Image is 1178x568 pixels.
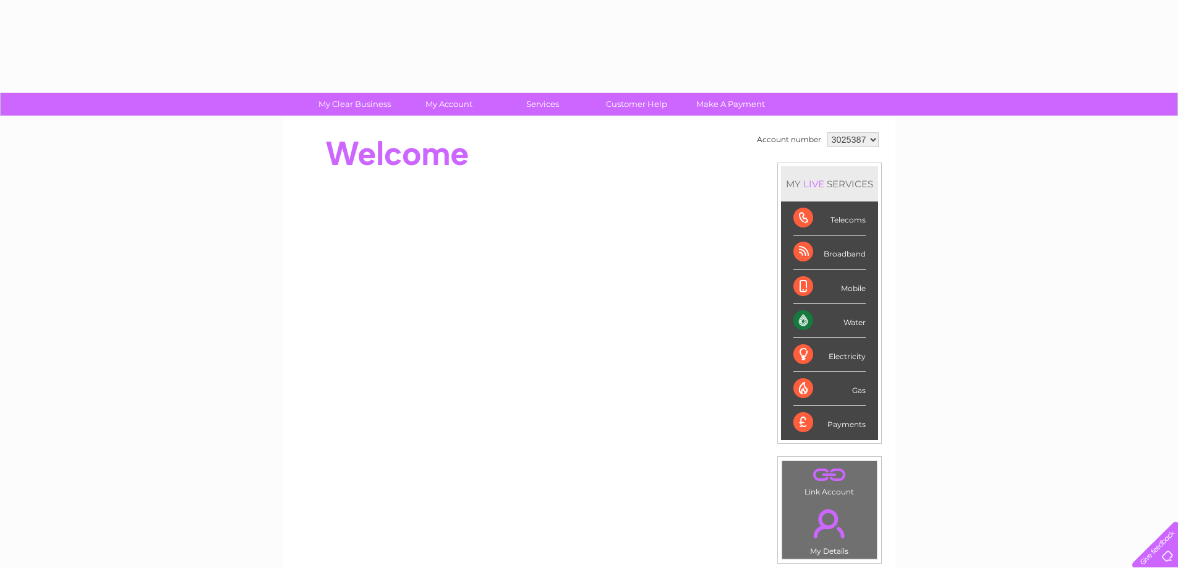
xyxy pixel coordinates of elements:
a: My Account [398,93,500,116]
a: . [785,502,874,545]
div: Payments [793,406,866,439]
a: Customer Help [586,93,688,116]
div: LIVE [801,178,827,190]
td: Account number [754,129,824,150]
div: Water [793,304,866,338]
div: Mobile [793,270,866,304]
div: Gas [793,372,866,406]
a: Services [492,93,594,116]
a: My Clear Business [304,93,406,116]
td: My Details [782,499,877,559]
td: Link Account [782,460,877,499]
div: Broadband [793,235,866,269]
div: Electricity [793,338,866,372]
a: . [785,464,874,486]
div: Telecoms [793,201,866,235]
div: MY SERVICES [781,166,878,201]
a: Make A Payment [680,93,782,116]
